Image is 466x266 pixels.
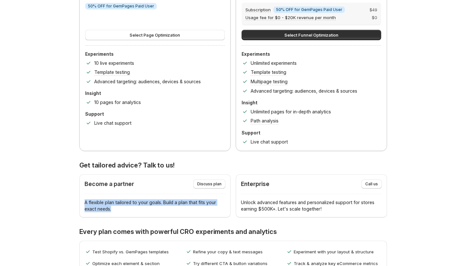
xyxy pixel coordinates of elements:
p: Insight [242,99,381,106]
p: Advanced targeting: audiences, devices & sources [94,78,201,85]
p: Path analysis [251,118,278,124]
span: Select Funnel Optimization [284,32,338,38]
span: Select Page Optimization [130,32,180,38]
button: Discuss plan [193,179,225,189]
span: Discuss plan [197,181,222,187]
p: 10 live experiments [94,60,134,66]
p: Test Shopify vs. GemPages templates [92,249,169,255]
p: Support [85,111,225,117]
button: Select Funnel Optimization [242,30,381,40]
p: Support [242,130,381,136]
p: Refine your copy & text messages [193,249,263,255]
p: Template testing [94,69,130,75]
p: Unlock advanced features and personalized support for stores earning $500K+. Let's scale together! [241,199,382,212]
p: Experiment with your layout & structure [294,249,374,255]
p: Experiments [85,51,225,57]
p: Advanced targeting: audiences, devices & sources [251,88,357,94]
p: Enterprise [241,181,269,187]
span: Usage fee for $0 - $20K revenue per month [245,15,336,20]
span: 50% OFF for GemPages Paid User [88,4,154,9]
p: Become a partner [85,181,134,187]
p: Live chat support [251,139,288,145]
span: $ 49 [369,6,377,13]
p: Unlimited experiments [251,60,297,66]
button: Select Page Optimization [85,30,225,40]
p: Live chat support [94,120,131,126]
span: 50% OFF for GemPages Paid User [276,7,342,12]
p: Get tailored advice? Talk to us! [79,161,387,169]
p: A flexible plan tailored to your goals. Build a plan that fits your exact needs. [85,199,225,212]
span: $ 0 [372,14,377,21]
p: Multipage testing [251,78,288,85]
p: Insight [85,90,225,97]
span: Call us [365,181,378,187]
p: 10 pages for analytics [94,99,141,106]
p: Every plan comes with powerful CRO experiments and analytics [79,228,387,236]
p: Experiments [242,51,381,57]
p: Template testing [251,69,286,75]
button: Call us [361,179,382,189]
p: Unlimited pages for in-depth analytics [251,109,331,115]
span: Subscription [245,7,271,13]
